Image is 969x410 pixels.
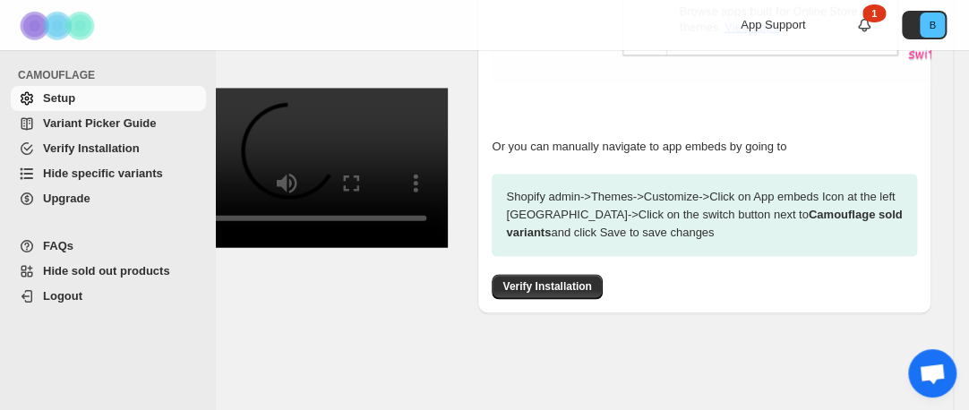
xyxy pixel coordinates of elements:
a: 1 [855,16,873,34]
a: Setup [11,86,206,111]
img: Camouflage [14,1,104,50]
span: App Support [741,18,805,31]
span: Variant Picker Guide [43,116,156,130]
span: Logout [43,289,82,303]
span: Setup [43,91,75,105]
button: Avatar with initials B [902,11,947,39]
a: Variant Picker Guide [11,111,206,136]
text: B [929,20,935,30]
span: Verify Installation [502,279,591,294]
a: Open chat [908,349,956,397]
a: Logout [11,284,206,309]
button: Verify Installation [492,274,602,299]
a: Upgrade [11,186,206,211]
span: Hide sold out products [43,264,170,278]
span: Upgrade [43,192,90,205]
p: Or you can manually navigate to app embeds by going to [492,138,917,156]
a: Verify Installation [11,136,206,161]
span: Avatar with initials B [920,13,945,38]
a: Hide sold out products [11,259,206,284]
a: FAQs [11,234,206,259]
span: CAMOUFLAGE [18,68,206,82]
span: Hide specific variants [43,167,163,180]
div: 1 [862,4,886,22]
video: Enable Camouflage in theme app embeds [130,88,449,247]
p: Shopify admin -> Themes -> Customize -> Click on App embeds Icon at the left [GEOGRAPHIC_DATA] ->... [492,174,917,256]
span: Verify Installation [43,141,140,155]
a: Hide specific variants [11,161,206,186]
a: Verify Installation [492,279,602,293]
span: FAQs [43,239,73,252]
